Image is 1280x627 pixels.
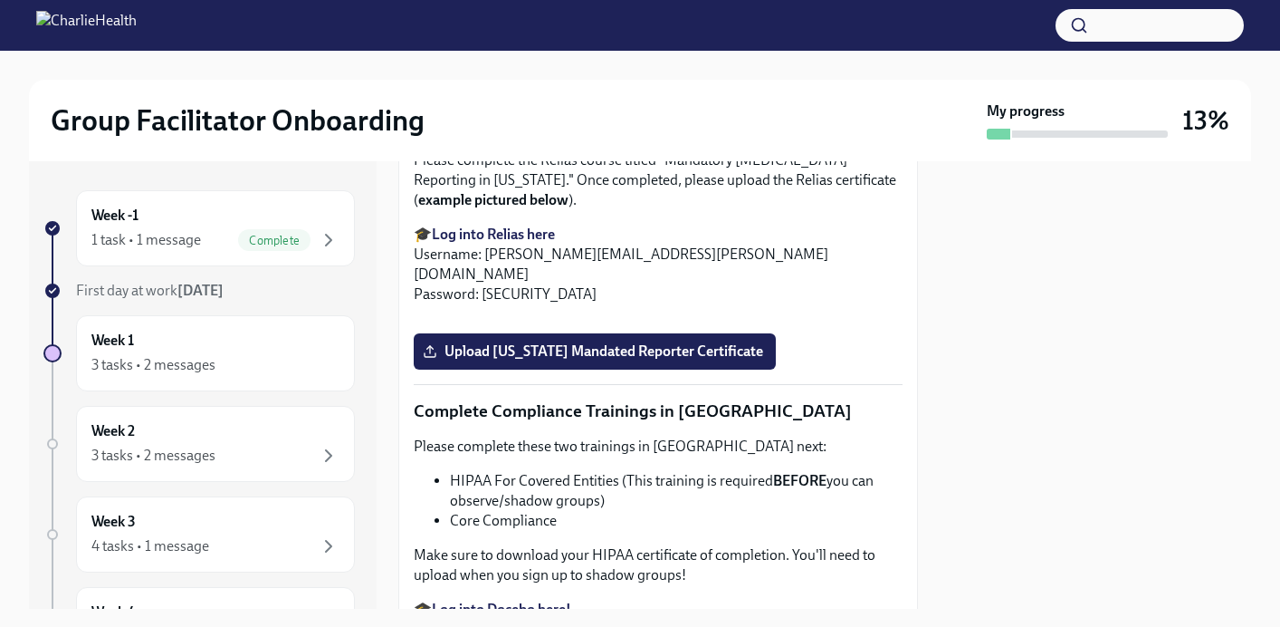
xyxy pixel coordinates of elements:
a: Week 13 tasks • 2 messages [43,315,355,391]
img: CharlieHealth [36,11,137,40]
h6: Week 1 [91,331,134,351]
strong: example pictured below [418,191,568,208]
div: 3 tasks • 2 messages [91,355,215,375]
p: 🎓 [414,600,903,620]
p: Complete Compliance Trainings in [GEOGRAPHIC_DATA] [414,400,903,423]
label: Upload [US_STATE] Mandated Reporter Certificate [414,333,776,370]
p: Make sure to download your HIPAA certificate of completion. You'll need to upload when you sign u... [414,545,903,585]
li: HIPAA For Covered Entities (This training is required you can observe/shadow groups) [450,471,903,511]
h6: Week 4 [91,603,136,622]
h2: Group Facilitator Onboarding [51,102,425,139]
p: Please complete these two trainings in [GEOGRAPHIC_DATA] next: [414,437,903,457]
p: 🎓 Username: [PERSON_NAME][EMAIL_ADDRESS][PERSON_NAME][DOMAIN_NAME] Password: [SECURITY_DATA] [414,225,903,304]
a: Week 23 tasks • 2 messages [43,406,355,482]
strong: BEFORE [773,472,826,489]
a: Log into Docebo here! [432,601,571,618]
a: Week 34 tasks • 1 message [43,497,355,573]
a: First day at work[DATE] [43,281,355,301]
a: Week -11 task • 1 messageComplete [43,190,355,266]
li: Core Compliance [450,511,903,531]
span: First day at work [76,282,224,299]
h6: Week 3 [91,512,136,532]
a: Log into Relias here [432,226,555,243]
div: 4 tasks • 1 message [91,536,209,556]
h3: 13% [1182,104,1229,137]
div: 3 tasks • 2 messages [91,446,215,466]
h6: Week -1 [91,206,139,226]
div: 1 task • 1 message [91,230,201,250]
p: Please complete the Relias course titled "Mandatory [MEDICAL_DATA] Reporting in [US_STATE]." Once... [414,150,903,210]
span: Upload [US_STATE] Mandated Reporter Certificate [426,342,763,361]
h6: Week 2 [91,421,135,441]
span: Complete [238,234,310,247]
strong: [DATE] [177,282,224,299]
strong: My progress [987,101,1065,121]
